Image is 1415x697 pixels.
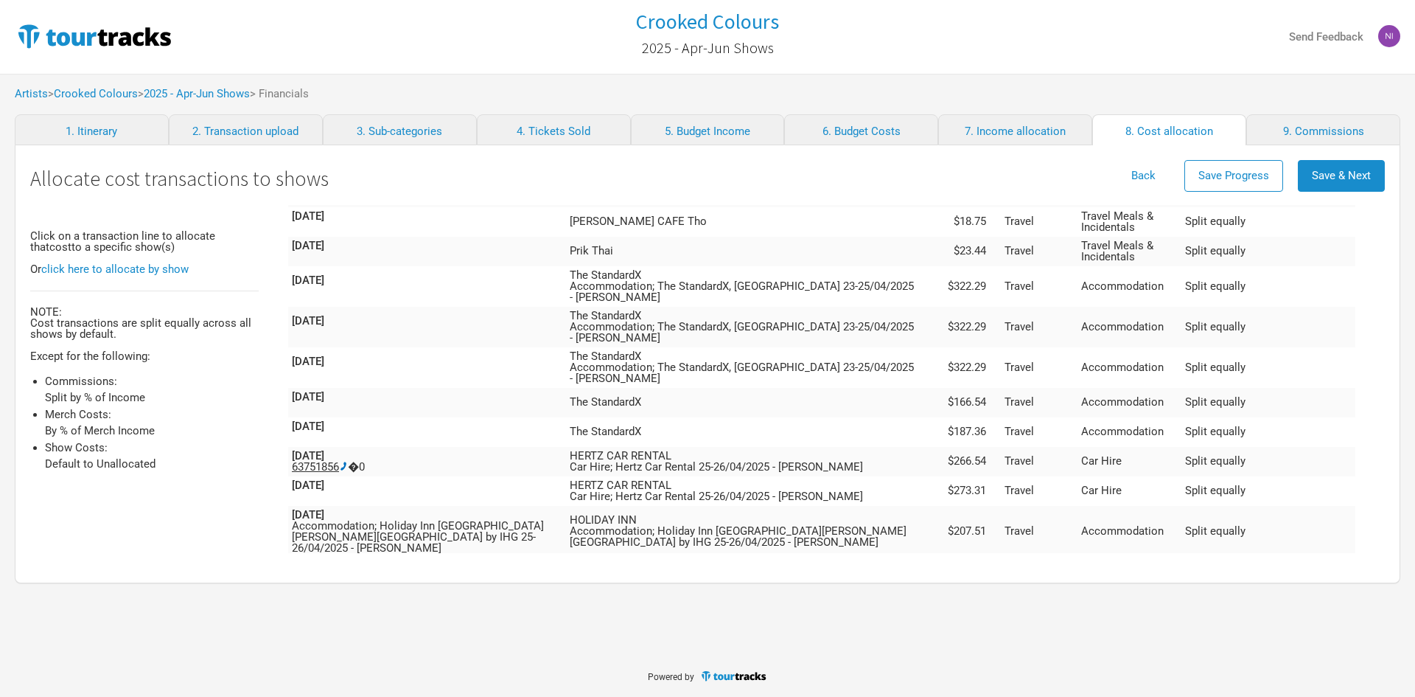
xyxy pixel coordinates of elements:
strong: [DATE] [292,420,324,433]
a: 9. Commissions [1246,114,1400,145]
a: 4. Tickets Sold [477,114,631,145]
td: Car Hire [1077,476,1181,506]
a: 2025 - Apr-Jun Shows [144,87,250,100]
td: Travel [1001,417,1077,447]
strong: [DATE] [292,274,324,287]
td: The StandardX [566,388,934,417]
a: Crooked Colours [636,10,779,33]
td: The StandardX [566,417,934,447]
td: Accommodation [1077,506,1181,558]
li: Merch Costs: By % of Merch Income [45,406,244,440]
td: $166.54 [934,388,1001,417]
td: HERTZ CAR RENTAL Car Hire; Hertz Car Rental 25-26/04/2025 - [PERSON_NAME] [566,447,934,476]
td: Travel [1001,447,1077,476]
li: Show Costs: Default to Unallocated [45,440,244,473]
strong: [DATE] [292,209,324,223]
span: Split equally [1185,215,1245,228]
span: Split equally [1185,280,1245,293]
h2: 2025 - Apr-Jun Shows [642,40,774,56]
span: > [138,89,250,100]
strong: [DATE] [292,390,324,403]
button: Back [1117,160,1170,192]
span: Split equally [1185,454,1245,468]
span: Split equally [1185,244,1245,257]
td: $23.44 [934,237,1001,266]
span: Save & Next [1312,169,1371,182]
h1: Crooked Colours [636,8,779,35]
td: Travel [1001,347,1077,388]
td: Travel [1001,207,1077,237]
ctcspan: 63751856 [292,460,339,474]
td: Accommodation [1077,388,1181,417]
td: Car Hire [1077,447,1181,476]
span: Split equally [1185,425,1245,438]
img: TourTracks [700,670,768,682]
td: Travel [1001,307,1077,347]
strong: [DATE] [292,479,324,492]
td: $322.29 [934,266,1001,307]
a: 6. Budget Costs [784,114,938,145]
td: [PERSON_NAME] CAFE Tho [566,207,934,237]
td: Travel [1001,266,1077,307]
img: TourTracks [15,21,174,51]
td: $322.29 [934,347,1001,388]
a: 3. Sub-categories [323,114,477,145]
td: $273.31 [934,476,1001,506]
td: Travel [1001,388,1077,417]
img: Nicolas [1378,25,1400,47]
a: 2. Transaction upload [169,114,323,145]
a: 7. Income allocation [938,114,1092,145]
a: 2025 - Apr-Jun Shows [642,32,774,63]
td: $187.36 [934,417,1001,447]
td: Travel [1001,476,1077,506]
span: Split equally [1185,361,1245,374]
td: $266.54 [934,447,1001,476]
td: Travel Meals & Incidentals [1077,237,1181,266]
td: $322.29 [934,307,1001,347]
strong: [DATE] [292,508,324,521]
td: $18.75 [934,207,1001,237]
a: click here to allocate by show [41,263,189,276]
a: Back [1117,169,1170,182]
strong: [DATE] [292,355,324,368]
button: Save Progress [1184,160,1283,192]
a: 5. Budget Income [631,114,785,145]
strong: [DATE] [292,449,324,462]
span: Split equally [1185,524,1245,538]
td: Prik Thai [566,237,934,266]
td: Accommodation [1077,347,1181,388]
td: Accommodation [1077,266,1181,307]
td: Travel Meals & Incidentals [1077,207,1181,237]
div: Click on a transaction line to allocate that cost to a specific show(s) Or NOTE: Cost transaction... [30,231,259,473]
td: $207.51 [934,506,1001,558]
h1: Allocate cost transactions to shows [30,167,329,190]
td: The StandardX Accommodation; The StandardX, [GEOGRAPHIC_DATA] 23-25/04/2025 - [PERSON_NAME] [566,266,934,307]
li: Commissions: Split by % of Income [45,373,244,406]
a: Crooked Colours [54,87,138,100]
strong: [DATE] [292,239,324,252]
a: Artists [15,87,48,100]
td: The StandardX Accommodation; The StandardX, [GEOGRAPHIC_DATA] 23-25/04/2025 - [PERSON_NAME] [566,347,934,388]
td: Accommodation; Holiday Inn [GEOGRAPHIC_DATA][PERSON_NAME][GEOGRAPHIC_DATA] by IHG 25-26/04/2025 -... [288,506,566,558]
td: The StandardX Accommodation; The StandardX, [GEOGRAPHIC_DATA] 23-25/04/2025 - [PERSON_NAME] [566,307,934,347]
a: 1. Itinerary [15,114,169,145]
td: HOLIDAY INN Accommodation; Holiday Inn [GEOGRAPHIC_DATA][PERSON_NAME][GEOGRAPHIC_DATA] by IHG 25-... [566,506,934,558]
td: Accommodation [1077,417,1181,447]
span: > Financials [250,89,309,100]
td: HERTZ CAR RENTAL Car Hire; Hertz Car Rental 25-26/04/2025 - [PERSON_NAME] [566,476,934,506]
td: Travel [1001,506,1077,558]
strong: [DATE] [292,314,324,327]
strong: Send Feedback [1289,30,1363,44]
span: Split equally [1185,320,1245,333]
td: �0 [288,447,566,476]
button: Save & Next [1298,160,1385,192]
ctc: Call 63751856 with Linkus Desktop Client [292,460,348,474]
span: Split equally [1185,395,1245,409]
td: Travel [1001,237,1077,266]
span: Powered by [648,672,694,682]
span: Split equally [1185,484,1245,497]
span: Save Progress [1198,169,1269,182]
td: Accommodation [1077,307,1181,347]
a: 8. Cost allocation [1092,114,1246,145]
span: > [48,89,138,100]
